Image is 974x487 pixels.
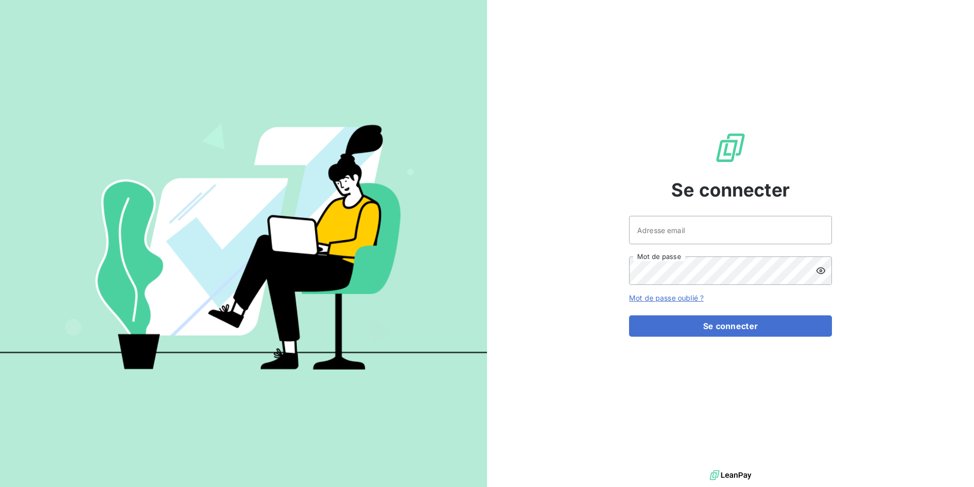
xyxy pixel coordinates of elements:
[629,294,704,302] a: Mot de passe oublié ?
[629,216,832,244] input: placeholder
[629,315,832,337] button: Se connecter
[710,468,751,483] img: logo
[714,132,747,164] img: Logo LeanPay
[671,176,790,204] span: Se connecter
